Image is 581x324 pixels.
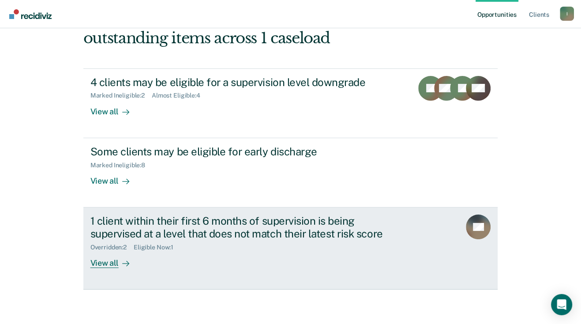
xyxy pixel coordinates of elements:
div: View all [90,99,140,117]
a: Some clients may be eligible for early dischargeMarked Ineligible:8View all [83,138,498,207]
a: 1 client within their first 6 months of supervision is being supervised at a level that does not ... [83,207,498,290]
div: I [560,7,574,21]
div: 4 clients may be eligible for a supervision level downgrade [90,76,400,89]
div: Marked Ineligible : 8 [90,162,152,169]
div: Hi, [PERSON_NAME]. We’ve found some outstanding items across 1 caseload [83,11,415,47]
div: 1 client within their first 6 months of supervision is being supervised at a level that does not ... [90,215,400,240]
div: Eligible Now : 1 [134,244,180,251]
div: View all [90,251,140,268]
button: Profile dropdown button [560,7,574,21]
div: Open Intercom Messenger [551,294,572,315]
div: View all [90,169,140,186]
div: Overridden : 2 [90,244,134,251]
img: Recidiviz [9,9,52,19]
a: 4 clients may be eligible for a supervision level downgradeMarked Ineligible:2Almost Eligible:4Vi... [83,68,498,138]
div: Marked Ineligible : 2 [90,92,152,99]
div: Almost Eligible : 4 [152,92,207,99]
div: Some clients may be eligible for early discharge [90,145,400,158]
